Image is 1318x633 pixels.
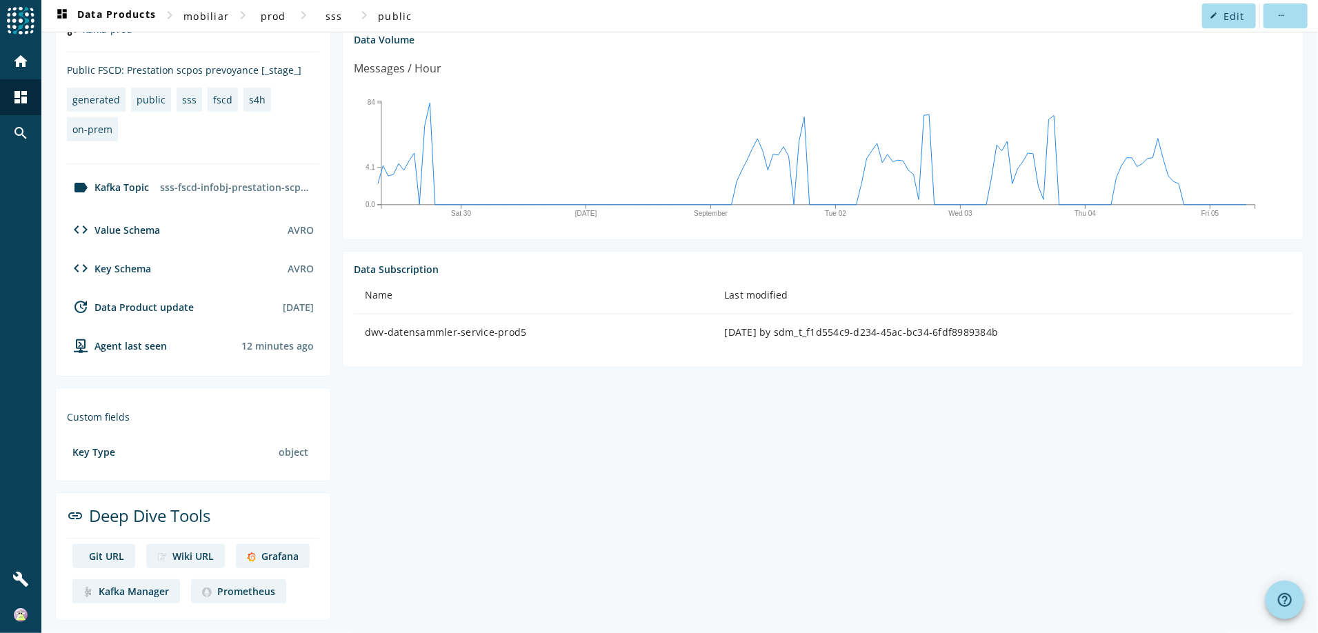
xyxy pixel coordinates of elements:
[1075,210,1097,217] text: Thu 04
[89,550,124,563] div: Git URL
[251,3,295,28] button: prod
[67,18,319,52] div: kafka-prod
[146,544,225,568] a: deep dive imageWiki URL
[312,3,356,28] button: sss
[714,276,1293,314] th: Last modified
[372,3,418,28] button: public
[137,93,166,106] div: public
[825,210,846,217] text: Tue 02
[182,93,197,106] div: sss
[72,579,180,603] a: deep dive imageKafka Manager
[202,587,212,597] img: deep dive image
[67,179,149,196] div: Kafka Topic
[191,579,286,603] a: deep dive imagePrometheus
[1201,210,1219,217] text: Fri 05
[48,3,161,28] button: Data Products
[99,585,169,598] div: Kafka Manager
[356,7,372,23] mat-icon: chevron_right
[451,210,471,217] text: Sat 30
[161,7,178,23] mat-icon: chevron_right
[1277,12,1285,19] mat-icon: more_horiz
[12,125,29,141] mat-icon: search
[241,339,314,352] div: Agents typically reports every 15min to 1h
[1277,592,1293,608] mat-icon: help_outline
[1210,12,1218,19] mat-icon: edit
[249,93,266,106] div: s4h
[694,210,728,217] text: September
[72,221,89,238] mat-icon: code
[67,508,83,524] mat-icon: link
[67,63,319,77] div: Public FSCD: Prestation scpos prevoyance [_stage_]
[366,163,375,171] text: 4.1
[7,7,34,34] img: spoud-logo.svg
[368,99,376,106] text: 84
[14,608,28,622] img: 2ae0cdfd962ba920f07e2314a1fe6cc2
[261,550,299,563] div: Grafana
[72,260,89,277] mat-icon: code
[575,210,597,217] text: [DATE]
[172,550,214,563] div: Wiki URL
[12,89,29,105] mat-icon: dashboard
[67,260,151,277] div: Key Schema
[288,262,314,275] div: AVRO
[1202,3,1256,28] button: Edit
[72,179,89,196] mat-icon: label
[213,93,232,106] div: fscd
[273,440,314,464] div: object
[12,53,29,70] mat-icon: home
[67,504,319,539] div: Deep Dive Tools
[247,552,256,562] img: deep dive image
[72,445,115,459] div: Key Type
[12,571,29,587] mat-icon: build
[67,410,319,423] div: Custom fields
[67,221,160,238] div: Value Schema
[283,301,314,314] div: [DATE]
[354,276,714,314] th: Name
[714,314,1293,350] td: [DATE] by sdm_t_f1d554c9-d234-45ac-bc34-6fdf8989384b
[178,3,234,28] button: mobiliar
[365,325,703,339] div: dwv-datensammler-service-prod5
[948,210,972,217] text: Wed 03
[183,10,229,23] span: mobiliar
[67,299,194,315] div: Data Product update
[295,7,312,23] mat-icon: chevron_right
[217,585,275,598] div: Prometheus
[326,10,343,23] span: sss
[236,544,310,568] a: deep dive imageGrafana
[354,33,1292,46] div: Data Volume
[72,123,112,136] div: on-prem
[54,8,156,24] span: Data Products
[1224,10,1245,23] span: Edit
[261,10,286,23] span: prod
[378,10,412,23] span: public
[72,299,89,315] mat-icon: update
[157,552,167,562] img: deep dive image
[288,223,314,237] div: AVRO
[354,263,1292,276] div: Data Subscription
[234,7,251,23] mat-icon: chevron_right
[83,587,93,597] img: deep dive image
[154,175,319,199] div: sss-fscd-infobj-prestation-scpos-prevoyance-prod
[72,544,135,568] a: deep dive imageGit URL
[366,201,375,208] text: 0.0
[54,8,70,24] mat-icon: dashboard
[354,60,441,77] div: Messages / Hour
[67,337,167,354] div: agent-env-prod
[72,93,120,106] div: generated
